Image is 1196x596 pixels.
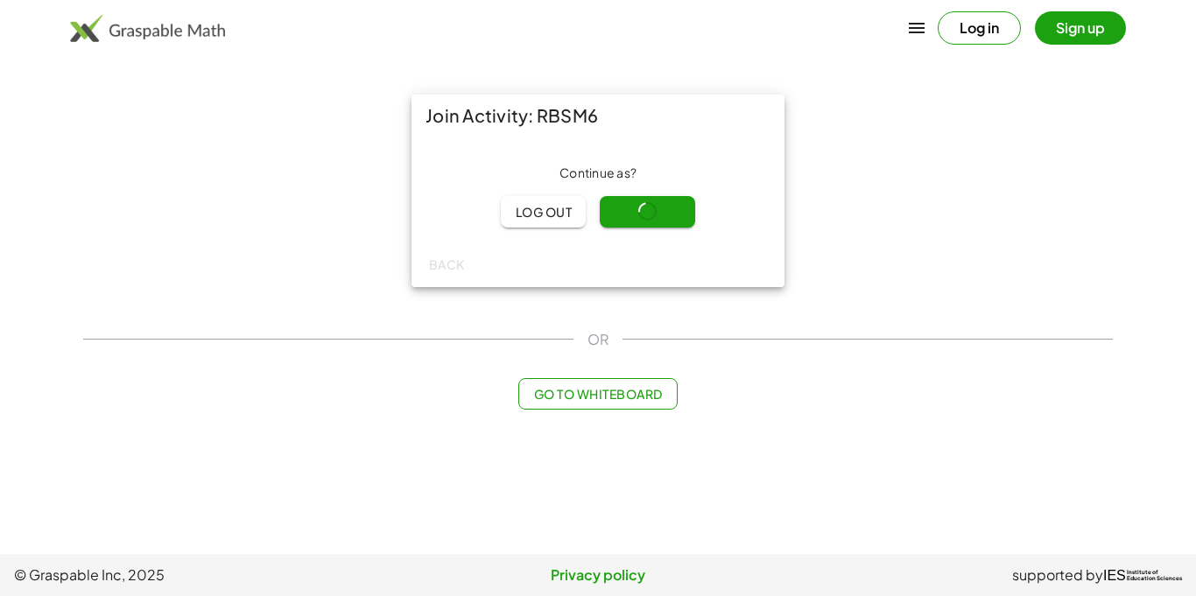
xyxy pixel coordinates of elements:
[533,386,662,402] span: Go to Whiteboard
[426,165,770,182] div: Continue as ?
[518,378,677,410] button: Go to Whiteboard
[587,329,609,350] span: OR
[938,11,1021,45] button: Log in
[1103,567,1126,584] span: IES
[1035,11,1126,45] button: Sign up
[404,564,793,585] a: Privacy policy
[1103,564,1182,585] a: IESInstitute ofEducation Sciences
[501,196,586,228] button: Log out
[1127,570,1182,582] span: Institute of Education Sciences
[412,95,784,137] div: Join Activity: RBSM6
[1012,564,1103,585] span: supported by
[14,564,404,585] span: © Graspable Inc, 2025
[515,204,572,220] span: Log out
